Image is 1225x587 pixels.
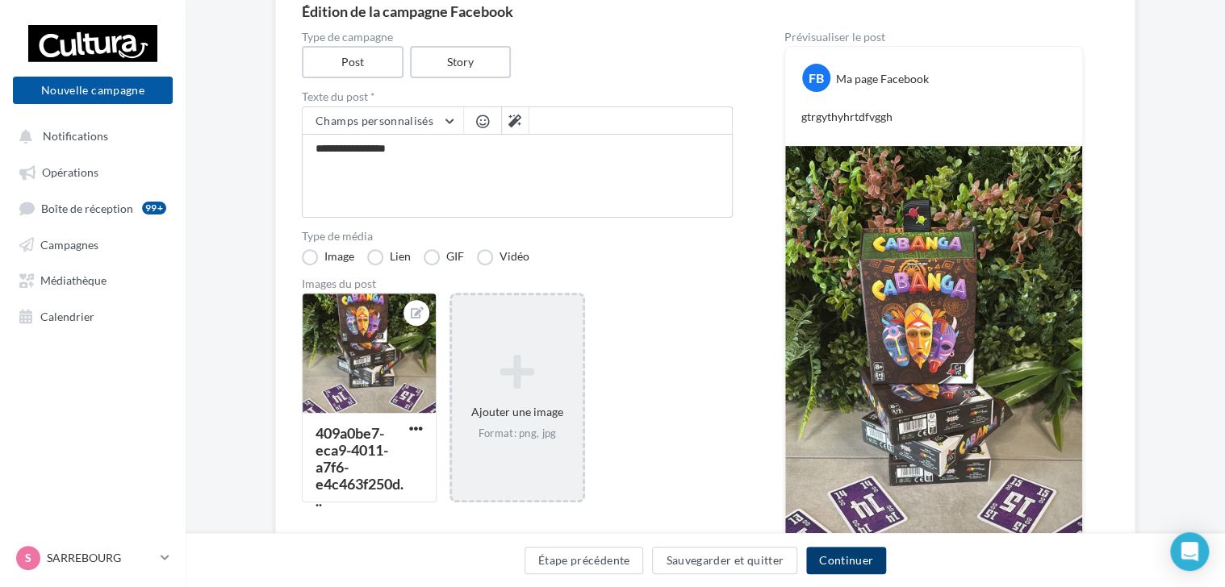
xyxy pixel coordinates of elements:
[40,273,107,287] span: Médiathèque
[302,4,1109,19] div: Édition de la campagne Facebook
[525,547,644,574] button: Étape précédente
[784,31,1083,43] div: Prévisualiser le post
[424,249,464,265] label: GIF
[302,31,733,43] label: Type de campagne
[142,202,166,214] div: 99+
[316,114,433,127] span: Champs personnalisés
[13,77,173,104] button: Nouvelle campagne
[303,107,463,135] button: Champs personnalisés
[40,237,98,251] span: Campagnes
[367,249,411,265] label: Lien
[801,109,1066,125] p: gtrgythyhrtdfvggh
[10,193,176,223] a: Boîte de réception99+
[802,64,830,92] div: FB
[10,121,169,150] button: Notifications
[13,543,173,573] a: S SARREBOURG
[47,550,154,566] p: SARREBOURG
[302,91,733,102] label: Texte du post *
[40,309,94,323] span: Calendrier
[25,550,31,566] span: S
[10,264,176,293] a: Médiathèque
[10,229,176,258] a: Campagnes
[806,547,886,574] button: Continuer
[410,46,512,78] label: Story
[302,46,403,78] label: Post
[1170,532,1209,571] div: Open Intercom Messenger
[836,71,929,87] div: Ma page Facebook
[10,156,176,185] a: Opérations
[477,249,529,265] label: Vidéo
[10,301,176,330] a: Calendrier
[316,424,403,510] div: 409a0be7-eca9-4011-a7f6-e4c463f250d...
[302,278,733,289] div: Images du post
[43,129,108,143] span: Notifications
[42,165,98,179] span: Opérations
[302,231,733,242] label: Type de média
[302,249,354,265] label: Image
[41,201,133,214] span: Boîte de réception
[652,547,797,574] button: Sauvegarder et quitter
